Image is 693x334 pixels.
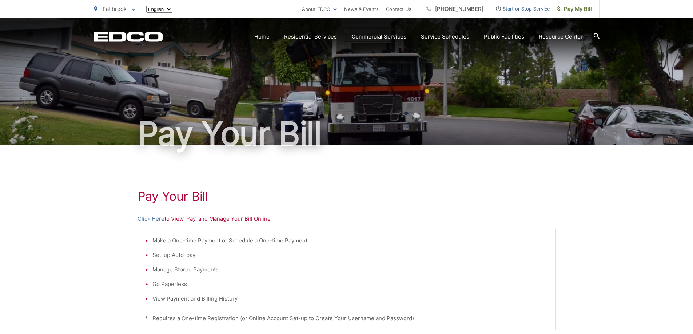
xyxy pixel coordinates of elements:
[94,116,600,152] h1: Pay Your Bill
[152,280,548,289] li: Go Paperless
[152,236,548,245] li: Make a One-time Payment or Schedule a One-time Payment
[152,294,548,303] li: View Payment and Billing History
[284,32,337,41] a: Residential Services
[103,5,127,12] span: Fallbrook
[138,214,556,223] p: to View, Pay, and Manage Your Bill Online
[344,5,379,13] a: News & Events
[386,5,411,13] a: Contact Us
[351,32,406,41] a: Commercial Services
[557,5,592,13] span: Pay My Bill
[484,32,524,41] a: Public Facilities
[152,265,548,274] li: Manage Stored Payments
[539,32,583,41] a: Resource Center
[145,314,548,323] p: * Requires a One-time Registration (or Online Account Set-up to Create Your Username and Password)
[146,6,172,13] select: Select a language
[138,189,556,204] h1: Pay Your Bill
[138,214,164,223] a: Click Here
[94,32,163,42] a: EDCD logo. Return to the homepage.
[302,5,337,13] a: About EDCO
[152,251,548,259] li: Set-up Auto-pay
[421,32,469,41] a: Service Schedules
[254,32,270,41] a: Home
